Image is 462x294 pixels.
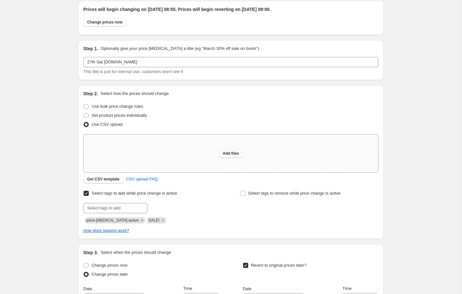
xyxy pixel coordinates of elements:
[83,175,123,184] button: Get CSV template
[92,122,122,127] span: Use CSV upload
[92,263,127,268] span: Change prices now
[92,113,147,118] span: Set product prices individually
[248,191,341,196] span: Select tags to remove while price change is active
[126,176,158,182] span: CSV upload FAQ
[87,20,122,25] span: Change prices now
[122,174,162,184] a: CSV upload FAQ
[83,228,129,233] a: How does tagging work?
[87,177,120,182] span: Get CSV template
[223,151,239,156] span: Add files
[83,249,98,256] h2: Step 3.
[83,69,183,74] span: This title is just for internal use, customers won't see it
[149,218,159,223] span: SALE!
[92,191,177,196] span: Select tags to add while price change is active
[101,249,171,256] p: Select when the prices should change
[86,218,139,223] span: price-change-job-active
[219,149,243,158] button: Add files
[83,18,126,27] button: Change prices now
[342,286,351,291] span: Time
[83,286,92,291] span: Date
[243,286,251,291] span: Date
[183,286,192,291] span: Time
[101,45,259,52] p: Optionally give your price [MEDICAL_DATA] a title (eg "March 30% off sale on boots")
[92,104,143,109] span: Use bulk price change rules
[92,272,128,277] span: Change prices later
[83,57,378,67] input: 30% off holiday sale
[251,263,307,268] span: Revert to original prices later?
[83,203,148,213] input: Select tags to add
[160,217,166,223] button: Remove SALE!
[83,6,378,13] h2: Prices will begin changing on [DATE] 08:55. Prices will begin reverting on [DATE] 09:00.
[139,217,145,223] button: Remove price-change-job-active
[101,90,169,97] p: Select how the prices should change
[83,90,98,97] h2: Step 2.
[83,45,98,52] h2: Step 1.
